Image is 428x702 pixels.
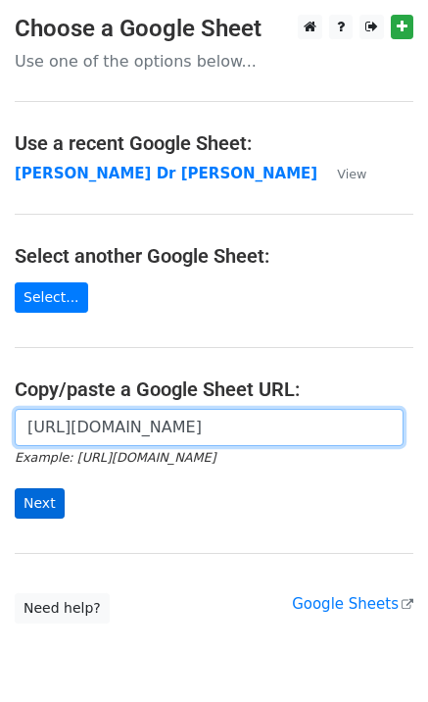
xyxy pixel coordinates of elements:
h4: Copy/paste a Google Sheet URL: [15,377,413,401]
a: [PERSON_NAME] Dr [PERSON_NAME] [15,165,317,182]
a: Need help? [15,593,110,624]
h3: Choose a Google Sheet [15,15,413,43]
p: Use one of the options below... [15,51,413,72]
a: Google Sheets [292,595,413,613]
iframe: Chat Widget [330,608,428,702]
small: View [337,167,366,181]
h4: Select another Google Sheet: [15,244,413,268]
input: Paste your Google Sheet URL here [15,409,404,446]
a: Select... [15,282,88,313]
input: Next [15,488,65,519]
small: Example: [URL][DOMAIN_NAME] [15,450,215,465]
a: View [317,165,366,182]
h4: Use a recent Google Sheet: [15,131,413,155]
